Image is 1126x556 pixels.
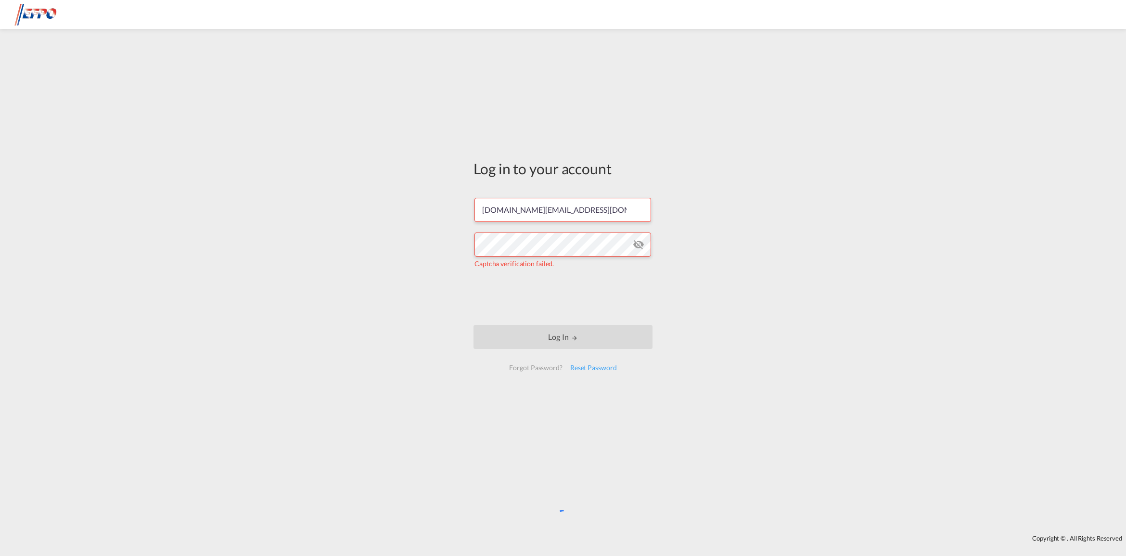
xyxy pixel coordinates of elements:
[633,239,644,250] md-icon: icon-eye-off
[505,359,566,376] div: Forgot Password?
[473,158,653,179] div: Log in to your account
[474,259,554,268] span: Captcha verification failed.
[490,278,636,315] iframe: reCAPTCHA
[566,359,621,376] div: Reset Password
[473,325,653,349] button: LOGIN
[14,4,79,26] img: d38966e06f5511efa686cdb0e1f57a29.png
[474,198,651,222] input: Enter email/phone number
